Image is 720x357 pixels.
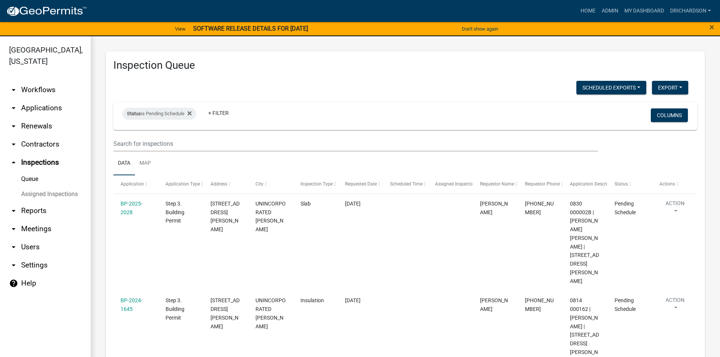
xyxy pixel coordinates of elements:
[300,297,324,303] span: Insulation
[576,81,646,94] button: Scheduled Exports
[660,199,691,218] button: Action
[525,297,554,312] span: 706-466-4384
[480,297,508,312] span: Edna Watson
[166,297,184,321] span: Step 3. Building Permit
[255,181,263,187] span: City
[211,297,240,329] span: 36 SHIREY RD
[459,23,501,35] button: Don't show again
[390,181,423,187] span: Scheduled Time
[9,140,18,149] i: arrow_drop_down
[121,181,144,187] span: Application
[621,4,667,18] a: My Dashboard
[127,111,141,116] span: Status
[615,201,636,215] span: Pending Schedule
[121,297,142,312] a: BP-2024-1645
[570,201,599,284] span: 0830 000002B | HENSLEY NATALIE MICHELLE | 1463 LIBERTY HILL RD
[172,23,189,35] a: View
[480,181,514,187] span: Requestor Name
[652,175,697,193] datatable-header-cell: Actions
[345,201,361,207] span: 09/08/2025
[660,296,691,315] button: Action
[300,201,311,207] span: Slab
[562,175,607,193] datatable-header-cell: Application Description
[599,4,621,18] a: Admin
[578,4,599,18] a: Home
[667,4,714,18] a: drichardson
[211,201,240,232] span: 1463 LIBERTY HILL RD
[9,224,18,233] i: arrow_drop_down
[525,181,560,187] span: Requestor Phone
[300,181,333,187] span: Inspection Type
[652,81,688,94] button: Export
[9,158,18,167] i: arrow_drop_up
[525,201,554,215] span: 404-309-9921
[338,175,383,193] datatable-header-cell: Requested Date
[709,22,714,32] span: ×
[615,181,628,187] span: Status
[9,104,18,113] i: arrow_drop_down
[166,201,184,224] span: Step 3. Building Permit
[9,261,18,270] i: arrow_drop_down
[9,122,18,131] i: arrow_drop_down
[518,175,563,193] datatable-header-cell: Requestor Phone
[435,181,474,187] span: Assigned Inspector
[607,175,652,193] datatable-header-cell: Status
[9,279,18,288] i: help
[135,151,155,176] a: Map
[570,181,618,187] span: Application Description
[709,23,714,32] button: Close
[113,136,598,151] input: Search for inspections
[113,151,135,176] a: Data
[255,297,286,329] span: UNINCORPORATED TROUP
[480,201,508,215] span: William Hensley
[255,201,286,232] span: UNINCORPORATED TROUP
[122,108,196,120] div: is Pending Schedule
[9,206,18,215] i: arrow_drop_down
[345,297,361,303] span: 09/08/2025
[9,85,18,94] i: arrow_drop_down
[203,175,248,193] datatable-header-cell: Address
[248,175,293,193] datatable-header-cell: City
[166,181,200,187] span: Application Type
[383,175,428,193] datatable-header-cell: Scheduled Time
[345,181,377,187] span: Requested Date
[193,25,308,32] strong: SOFTWARE RELEASE DETAILS FOR [DATE]
[158,175,203,193] datatable-header-cell: Application Type
[113,175,158,193] datatable-header-cell: Application
[473,175,518,193] datatable-header-cell: Requestor Name
[211,181,227,187] span: Address
[615,297,636,312] span: Pending Schedule
[651,108,688,122] button: Columns
[428,175,473,193] datatable-header-cell: Assigned Inspector
[202,106,235,120] a: + Filter
[660,181,675,187] span: Actions
[293,175,338,193] datatable-header-cell: Inspection Type
[9,243,18,252] i: arrow_drop_down
[113,59,697,72] h3: Inspection Queue
[121,201,142,215] a: BP-2025-2028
